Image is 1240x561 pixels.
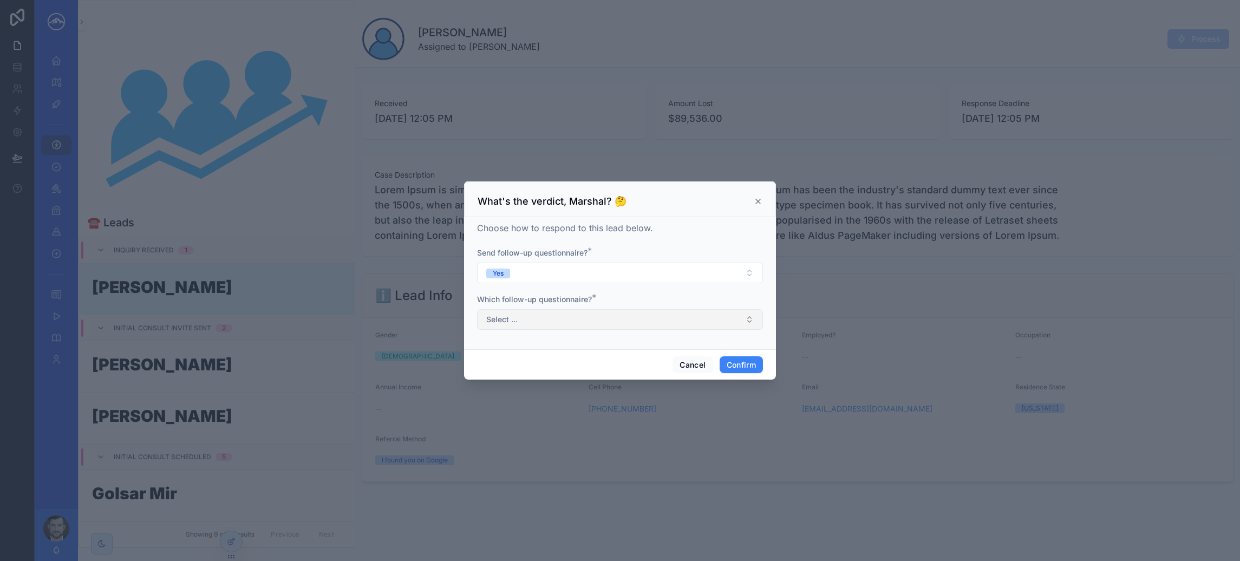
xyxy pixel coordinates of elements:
[720,356,763,374] button: Confirm
[477,309,763,330] button: Select Button
[478,195,626,208] h3: What's the verdict, Marshal? 🤔
[493,269,504,278] div: Yes
[477,263,763,283] button: Select Button
[477,248,588,257] span: Send follow-up questionnaire?
[486,314,518,325] span: Select ...
[477,295,592,304] span: Which follow-up questionnaire?
[477,223,653,233] span: Choose how to respond to this lead below.
[673,356,713,374] button: Cancel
